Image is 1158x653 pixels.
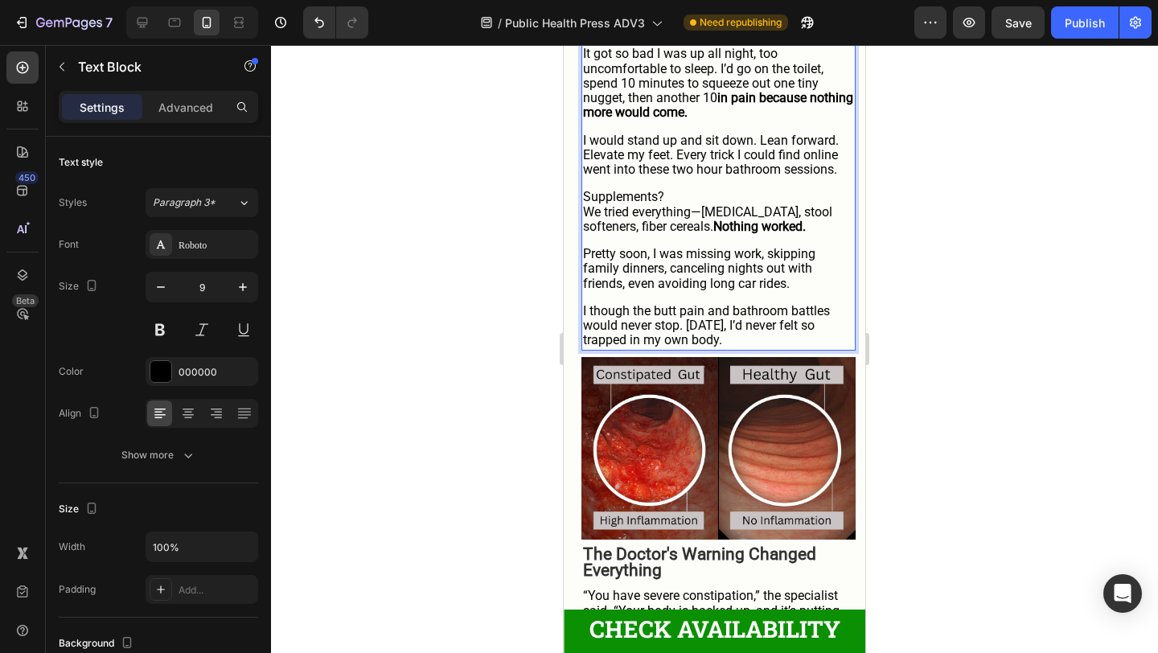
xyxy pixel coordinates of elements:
span: We tried everything—[MEDICAL_DATA], stool softeners, fiber cereals. [19,159,269,189]
div: Beta [12,294,39,307]
button: Publish [1051,6,1119,39]
strong: Nothing worked. [150,174,242,189]
div: Text style [59,155,103,170]
div: Size [59,499,101,520]
div: Publish [1065,14,1105,31]
div: Width [59,540,85,554]
span: Save [1005,16,1032,30]
button: Show more [59,441,258,470]
button: Paragraph 3* [146,188,258,217]
div: 000000 [179,365,254,380]
span: It got so bad I was up all night, too uncomfortable to sleep. I’d go on the toilet, spend 10 minu... [19,1,289,75]
p: Settings [80,99,125,116]
span: “You have severe constipation,” the specialist said. “Your body is backed up, and it’s putting in... [19,543,290,587]
span: Paragraph 3* [153,195,216,210]
div: Add... [179,583,254,598]
img: gempages_582972290900165233-41198382-bbb9-4255-b8bb-013445dcabdf.png [18,312,292,495]
span: Public Health Press ADV3 [505,14,645,31]
iframe: Design area [564,45,865,653]
div: Open Intercom Messenger [1103,574,1142,613]
div: Show more [121,447,196,463]
div: Padding [59,582,96,597]
input: Auto [146,532,257,561]
strong: in pain because nothing more would come. [19,45,289,75]
div: Roboto [179,238,254,253]
div: Undo/Redo [303,6,368,39]
span: I though the butt pain and bathroom battles would never stop. [DATE], I’d never felt so trapped i... [19,258,266,302]
span: Pretty soon, I was missing work, skipping family dinners, canceling nights out with friends, even... [19,201,252,245]
p: Text Block [78,57,215,76]
span: / [498,14,502,31]
p: Advanced [158,99,213,116]
strong: The Doctor's Warning Changed Everything [19,499,253,535]
p: 7 [105,13,113,32]
div: Color [59,364,84,379]
button: 7 [6,6,120,39]
span: Need republishing [700,15,782,30]
div: Size [59,276,101,298]
div: Styles [59,195,87,210]
div: 450 [15,171,39,184]
div: Font [59,237,79,252]
span: Supplements? [19,144,101,159]
span: I would stand up and sit down. Lean forward. Elevate my feet. Every trick I could find online wen... [19,88,275,132]
button: Save [992,6,1045,39]
div: Align [59,403,104,425]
